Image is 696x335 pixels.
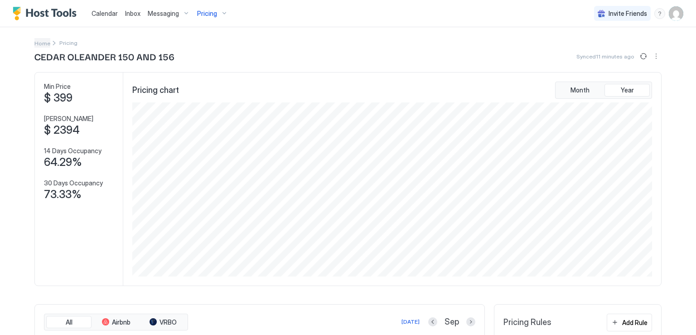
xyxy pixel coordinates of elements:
[654,8,665,19] div: menu
[132,85,179,96] span: Pricing chart
[638,51,649,62] button: Sync prices
[669,6,683,21] div: User profile
[92,9,118,18] a: Calendar
[622,318,648,327] div: Add Rule
[46,316,92,329] button: All
[621,86,634,94] span: Year
[555,82,652,99] div: tab-group
[34,38,50,48] div: Breadcrumb
[34,49,174,63] span: CEDAR OLEANDER 150 AND 156
[59,39,77,46] span: Breadcrumb
[44,155,82,169] span: 64.29%
[148,10,179,18] span: Messaging
[557,84,603,97] button: Month
[503,317,551,328] span: Pricing Rules
[651,51,662,62] div: menu
[140,316,186,329] button: VRBO
[159,318,177,326] span: VRBO
[44,83,71,91] span: Min Price
[112,318,130,326] span: Airbnb
[570,86,590,94] span: Month
[44,179,103,187] span: 30 Days Occupancy
[125,9,140,18] a: Inbox
[34,38,50,48] a: Home
[44,147,101,155] span: 14 Days Occupancy
[576,53,634,60] span: Synced 11 minutes ago
[44,115,93,123] span: [PERSON_NAME]
[400,316,421,327] button: [DATE]
[609,10,647,18] span: Invite Friends
[34,40,50,47] span: Home
[607,314,652,331] button: Add Rule
[651,51,662,62] button: More options
[44,188,82,201] span: 73.33%
[466,317,475,326] button: Next month
[44,123,80,137] span: $ 2394
[197,10,217,18] span: Pricing
[125,10,140,17] span: Inbox
[92,10,118,17] span: Calendar
[604,84,650,97] button: Year
[445,317,459,327] span: Sep
[401,318,420,326] div: [DATE]
[13,7,81,20] a: Host Tools Logo
[66,318,72,326] span: All
[44,314,188,331] div: tab-group
[428,317,437,326] button: Previous month
[44,91,72,105] span: $ 399
[93,316,139,329] button: Airbnb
